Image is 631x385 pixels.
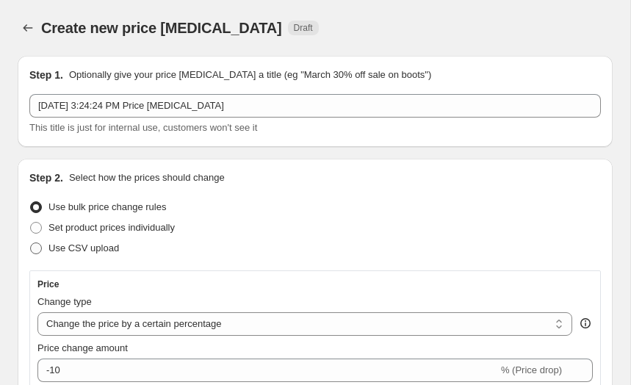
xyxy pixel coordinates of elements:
p: Optionally give your price [MEDICAL_DATA] a title (eg "March 30% off sale on boots") [69,68,431,82]
div: help [578,316,593,331]
span: Set product prices individually [48,222,175,233]
span: Create new price [MEDICAL_DATA] [41,20,282,36]
span: Use bulk price change rules [48,201,166,212]
span: This title is just for internal use, customers won't see it [29,122,257,133]
input: -15 [37,359,498,382]
span: Use CSV upload [48,242,119,253]
h2: Step 2. [29,170,63,185]
span: Draft [294,22,313,34]
span: % (Price drop) [501,364,562,375]
h2: Step 1. [29,68,63,82]
input: 30% off holiday sale [29,94,601,118]
span: Price change amount [37,342,128,353]
p: Select how the prices should change [69,170,225,185]
button: Price change jobs [18,18,38,38]
span: Change type [37,296,92,307]
h3: Price [37,278,59,290]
